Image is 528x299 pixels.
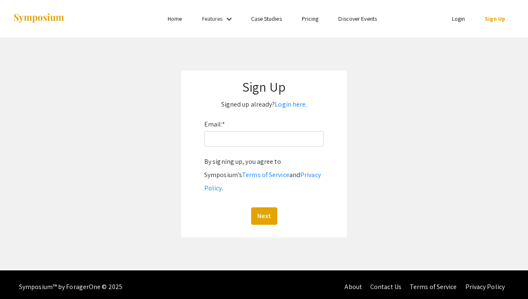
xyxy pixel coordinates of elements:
img: Symposium by ForagerOne [13,13,65,24]
a: Privacy Policy [204,170,321,192]
a: Terms of Service [410,282,457,291]
p: Signed up already? [189,98,339,111]
mat-icon: Expand Features list [224,14,234,24]
button: Next [251,207,277,225]
a: About [345,282,362,291]
a: Privacy Policy [465,282,505,291]
h1: Sign Up [189,79,339,95]
a: Case Studies [251,15,282,22]
a: Features [202,15,223,22]
a: Login here. [275,100,307,109]
label: Email: [204,118,225,131]
a: Contact Us [370,282,401,291]
a: Login [452,15,465,22]
div: By signing up, you agree to Symposium’s and . [204,155,324,195]
a: Terms of Service [242,170,289,179]
a: Pricing [302,15,319,22]
a: Sign Up [485,15,505,22]
a: Discover Events [338,15,377,22]
a: Home [168,15,182,22]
